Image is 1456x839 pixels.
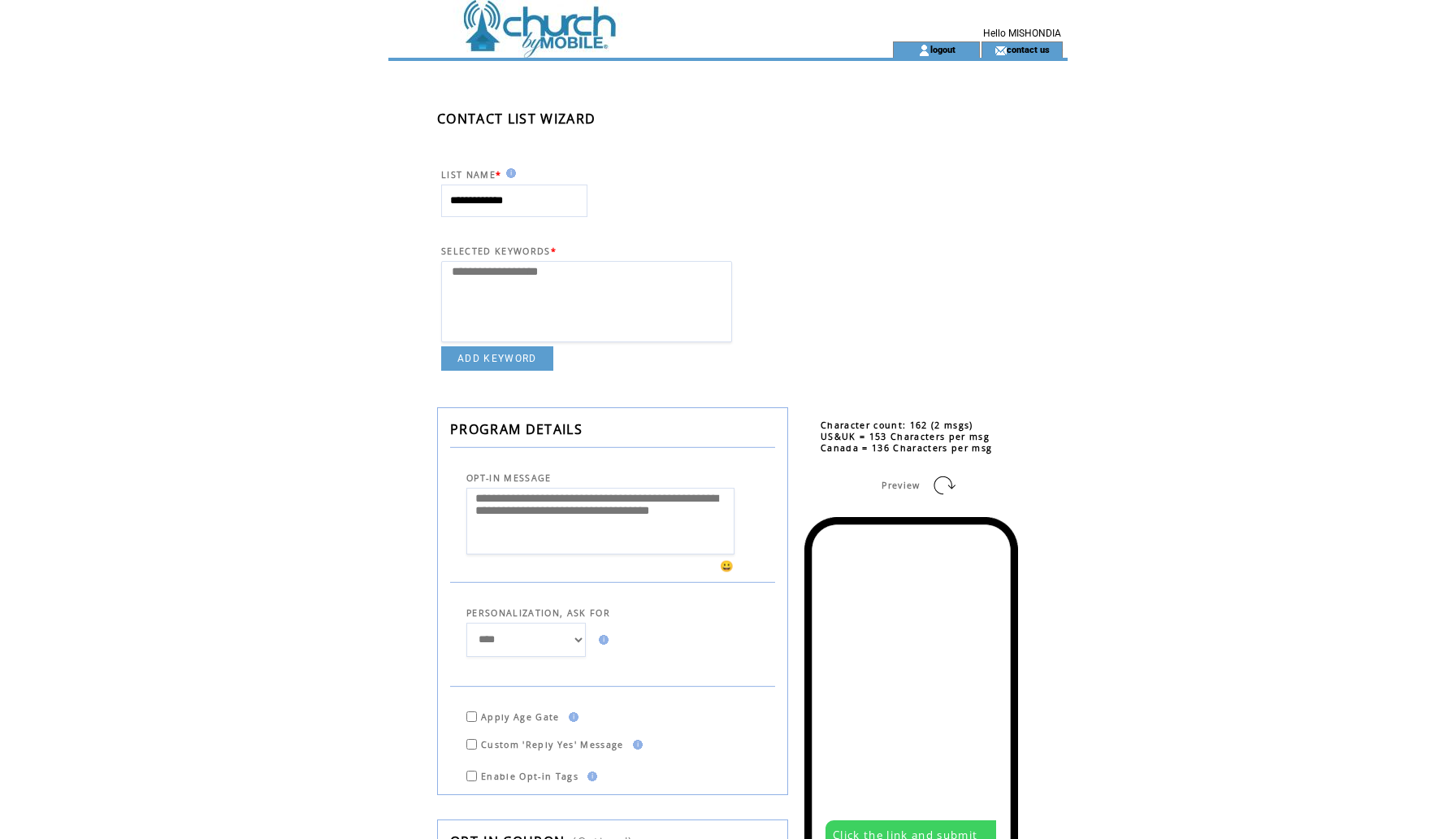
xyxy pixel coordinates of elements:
[994,44,1007,57] img: contact_us_icon.gif
[918,44,930,57] img: account_icon.gif
[720,559,734,573] span: 😀
[441,246,551,257] span: SELECTED KEYWORDS
[501,168,516,178] img: help.gif
[1007,44,1050,54] a: contact us
[821,442,992,454] span: Canada = 136 Characters per msg
[983,28,1061,39] span: Hello MISHONDIA
[564,712,578,722] img: help.gif
[466,472,552,484] span: OPT-IN MESSAGE
[437,110,596,128] span: CONTACT LIST WIZARD
[466,607,610,619] span: PERSONALIZATION, ASK FOR
[481,739,624,750] span: Custom 'Reply Yes' Message
[882,480,920,491] span: Preview
[450,420,583,438] span: PROGRAM DETAILS
[441,346,553,371] a: ADD KEYWORD
[821,431,990,442] span: US&UK = 153 Characters per msg
[930,44,955,54] a: logout
[583,772,597,781] img: help.gif
[481,771,578,782] span: Enable Opt-in Tags
[441,169,496,180] span: LIST NAME
[481,711,560,723] span: Apply Age Gate
[594,635,609,645] img: help.gif
[821,419,973,431] span: Character count: 162 (2 msgs)
[628,740,643,750] img: help.gif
